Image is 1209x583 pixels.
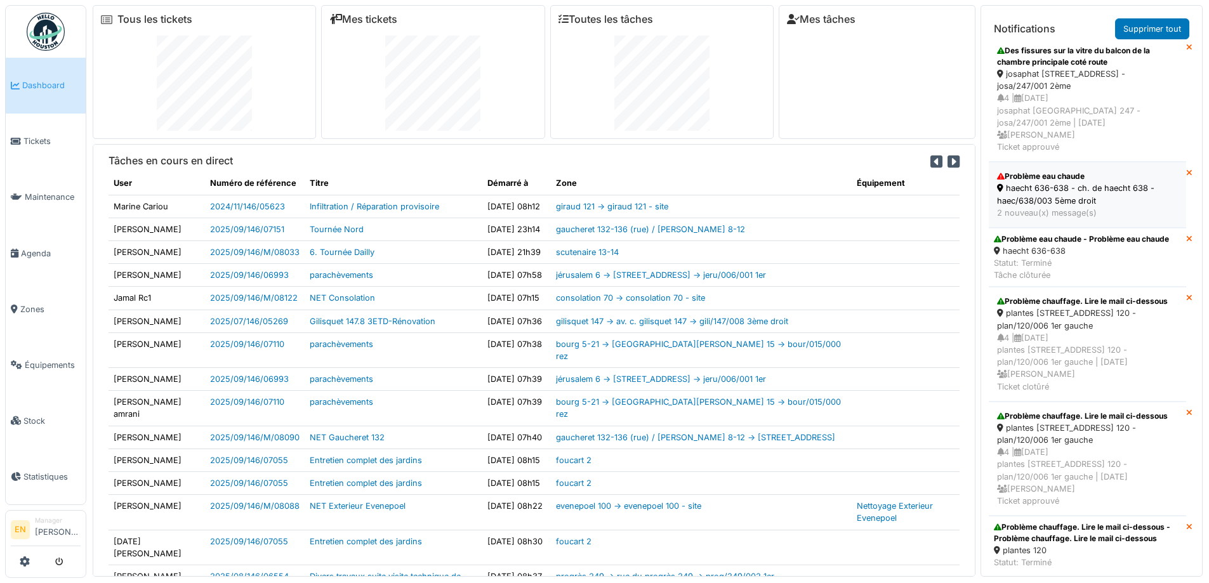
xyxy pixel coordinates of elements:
a: Gilisquet 147.8 3ETD-Rénovation [310,317,435,326]
td: [DATE] 08h12 [482,195,551,218]
h6: Notifications [994,23,1055,35]
a: 2025/09/146/M/08090 [210,433,300,442]
td: [PERSON_NAME] [109,495,205,530]
a: Équipements [6,337,86,393]
td: [DATE] 07h15 [482,287,551,310]
img: Badge_color-CXgf-gQk.svg [27,13,65,51]
div: Des fissures sur la vitre du balcon de la chambre principale coté route [997,45,1178,68]
td: [PERSON_NAME] [109,472,205,495]
a: Mes tickets [329,13,397,25]
td: [PERSON_NAME] [109,426,205,449]
th: Équipement [852,172,960,195]
td: [PERSON_NAME] [109,218,205,240]
td: Marine Cariou [109,195,205,218]
a: foucart 2 [556,537,591,546]
td: [PERSON_NAME] [109,240,205,263]
div: 2 nouveau(x) message(s) [997,207,1178,219]
span: Statistiques [23,471,81,483]
div: Problème chauffage. Lire le mail ci-dessous - Problème chauffage. Lire le mail ci-dessous [994,521,1181,544]
a: EN Manager[PERSON_NAME] [11,516,81,546]
td: [DATE] 07h38 [482,332,551,367]
a: Agenda [6,225,86,281]
a: NET Exterieur Evenepoel [310,501,406,511]
td: [PERSON_NAME] amrani [109,391,205,426]
div: 4 | [DATE] plantes [STREET_ADDRESS] 120 - plan/120/006 1er gauche | [DATE] [PERSON_NAME] Ticket a... [997,446,1178,507]
a: 2025/09/146/06993 [210,374,289,384]
a: Entretien complet des jardins [310,455,422,465]
a: parachèvements [310,339,373,349]
a: 2025/09/146/07055 [210,478,288,488]
div: Problème chauffage. Lire le mail ci-dessous [997,296,1178,307]
a: 2025/09/146/07055 [210,537,288,546]
a: 2024/11/146/05623 [210,202,285,211]
td: [DATE] 08h15 [482,472,551,495]
a: Tickets [6,114,86,169]
a: progrès 249 -> rue du progrès 249 -> prog/249/002 1er [556,572,774,581]
a: parachèvements [310,374,373,384]
a: bourg 5-21 -> [GEOGRAPHIC_DATA][PERSON_NAME] 15 -> bour/015/000 rez [556,339,841,361]
span: Stock [23,415,81,427]
a: 2025/08/146/06554 [210,572,289,581]
a: Toutes les tâches [558,13,653,25]
td: [DATE] 21h39 [482,240,551,263]
a: Tournée Nord [310,225,364,234]
a: gaucheret 132-136 (rue) / [PERSON_NAME] 8-12 [556,225,745,234]
div: josaphat [STREET_ADDRESS] - josa/247/001 2ème [997,68,1178,92]
div: plantes [STREET_ADDRESS] 120 - plan/120/006 1er gauche [997,307,1178,331]
a: Problème eau chaude - Problème eau chaude haecht 636-638 Statut: TerminéTâche clôturée [989,228,1186,287]
a: giraud 121 -> giraud 121 - site [556,202,668,211]
td: [PERSON_NAME] [109,368,205,391]
th: Zone [551,172,852,195]
a: Stock [6,393,86,449]
a: NET Consolation [310,293,375,303]
a: Zones [6,281,86,337]
div: plantes [STREET_ADDRESS] 120 - plan/120/006 1er gauche [997,422,1178,446]
a: Entretien complet des jardins [310,478,422,488]
th: Démarré à [482,172,551,195]
a: Des fissures sur la vitre du balcon de la chambre principale coté route josaphat [STREET_ADDRESS]... [989,36,1186,162]
a: Entretien complet des jardins [310,537,422,546]
div: haecht 636-638 - ch. de haecht 638 - haec/638/003 5ème droit [997,182,1178,206]
h6: Tâches en cours en direct [109,155,233,167]
a: NET Gaucheret 132 [310,433,385,442]
a: Mes tâches [787,13,856,25]
td: [DATE] 07h58 [482,264,551,287]
a: Dashboard [6,58,86,114]
a: parachèvements [310,270,373,280]
td: [PERSON_NAME] [109,449,205,471]
span: Maintenance [25,191,81,203]
a: Problème eau chaude haecht 636-638 - ch. de haecht 638 - haec/638/003 5ème droit 2 nouveau(x) mes... [989,162,1186,228]
a: Statistiques [6,449,86,504]
span: translation missing: fr.shared.user [114,178,132,188]
a: 2025/09/146/M/08088 [210,501,300,511]
a: 2025/09/146/07110 [210,397,284,407]
a: 2025/09/146/06993 [210,270,289,280]
div: Statut: Terminé Tâche accomplie [994,556,1181,580]
div: Problème chauffage. Lire le mail ci-dessous [997,410,1178,422]
a: foucart 2 [556,478,591,488]
a: Tous les tickets [117,13,192,25]
a: evenepoel 100 -> evenepoel 100 - site [556,501,701,511]
a: 2025/09/146/07055 [210,455,288,465]
a: Supprimer tout [1115,18,1189,39]
a: 2025/09/146/M/08033 [210,247,300,257]
a: parachèvements [310,397,373,407]
a: 2025/09/146/M/08122 [210,293,298,303]
a: Problème chauffage. Lire le mail ci-dessous plantes [STREET_ADDRESS] 120 - plan/120/006 1er gauch... [989,402,1186,516]
td: [DATE] 23h14 [482,218,551,240]
th: Titre [305,172,482,195]
a: bourg 5-21 -> [GEOGRAPHIC_DATA][PERSON_NAME] 15 -> bour/015/000 rez [556,397,841,419]
a: 2025/09/146/07151 [210,225,284,234]
a: jérusalem 6 -> [STREET_ADDRESS] -> jeru/006/001 1er [556,270,766,280]
td: Jamal Rc1 [109,287,205,310]
span: Tickets [23,135,81,147]
a: 2025/07/146/05269 [210,317,288,326]
th: Numéro de référence [205,172,305,195]
a: Infiltration / Réparation provisoire [310,202,439,211]
div: Statut: Terminé Tâche clôturée [994,257,1169,281]
a: foucart 2 [556,455,591,465]
span: Zones [20,303,81,315]
td: [DATE] 07h40 [482,426,551,449]
div: Problème eau chaude [997,171,1178,182]
a: Nettoyage Exterieur Evenepoel [857,501,933,523]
